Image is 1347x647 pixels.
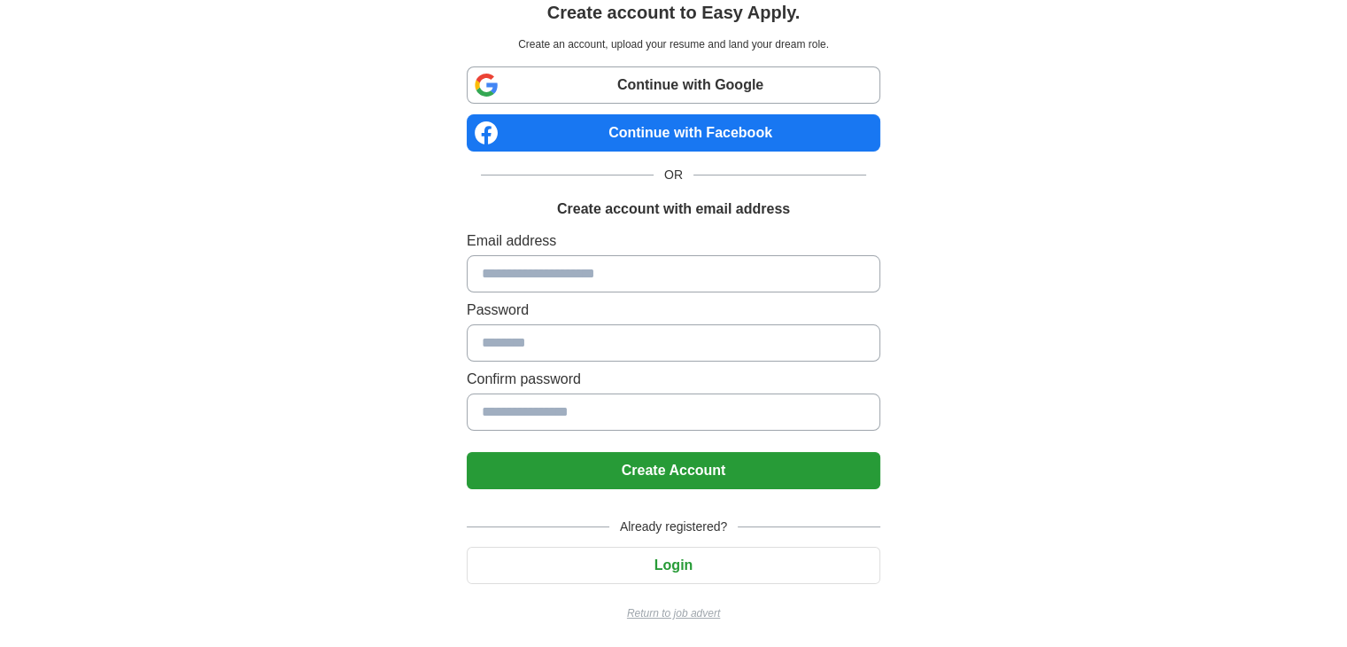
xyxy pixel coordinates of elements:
[470,36,877,52] p: Create an account, upload your resume and land your dream role.
[467,230,880,252] label: Email address
[467,114,880,152] a: Continue with Facebook
[467,557,880,573] a: Login
[609,518,738,536] span: Already registered?
[467,547,880,584] button: Login
[467,369,880,390] label: Confirm password
[467,452,880,489] button: Create Account
[467,66,880,104] a: Continue with Google
[467,605,880,621] a: Return to job advert
[467,300,880,321] label: Password
[654,166,693,184] span: OR
[557,199,790,220] h1: Create account with email address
